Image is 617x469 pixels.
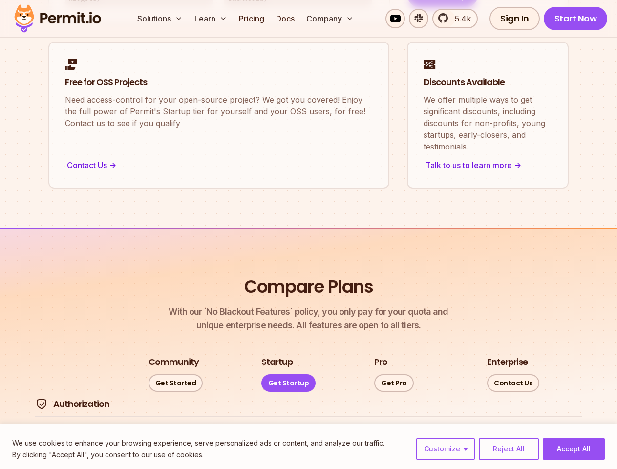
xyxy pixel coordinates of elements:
[65,94,373,129] p: Need access-control for your open-source project? We got you covered! Enjoy the full power of Per...
[149,356,199,368] h3: Community
[544,7,608,30] a: Start Now
[424,76,552,88] h2: Discounts Available
[12,449,384,461] p: By clicking "Accept All", you consent to our use of cookies.
[302,9,358,28] button: Company
[514,159,521,171] span: ->
[244,275,373,299] h2: Compare Plans
[479,438,539,460] button: Reject All
[65,76,373,88] h2: Free for OSS Projects
[149,374,203,392] a: Get Started
[10,2,106,35] img: Permit logo
[272,9,298,28] a: Docs
[191,9,231,28] button: Learn
[261,374,316,392] a: Get Startup
[489,7,540,30] a: Sign In
[432,9,478,28] a: 5.4k
[65,158,373,172] div: Contact Us
[169,305,448,332] p: unique enterprise needs. All features are open to all tiers.
[416,438,475,460] button: Customize
[169,305,448,319] span: With our `No Blackout Features` policy, you only pay for your quota and
[374,374,414,392] a: Get Pro
[449,13,471,24] span: 5.4k
[36,398,47,410] img: Authorization
[487,356,528,368] h3: Enterprise
[424,158,552,172] div: Talk to us to learn more
[487,374,539,392] a: Contact Us
[133,9,187,28] button: Solutions
[12,437,384,449] p: We use cookies to enhance your browsing experience, serve personalized ads or content, and analyz...
[261,356,293,368] h3: Startup
[543,438,605,460] button: Accept All
[424,94,552,152] p: We offer multiple ways to get significant discounts, including discounts for non-profits, young s...
[407,42,569,189] a: Discounts AvailableWe offer multiple ways to get significant discounts, including discounts for n...
[109,159,116,171] span: ->
[374,356,387,368] h3: Pro
[48,42,389,189] a: Free for OSS ProjectsNeed access-control for your open-source project? We got you covered! Enjoy ...
[235,9,268,28] a: Pricing
[53,398,109,410] h4: Authorization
